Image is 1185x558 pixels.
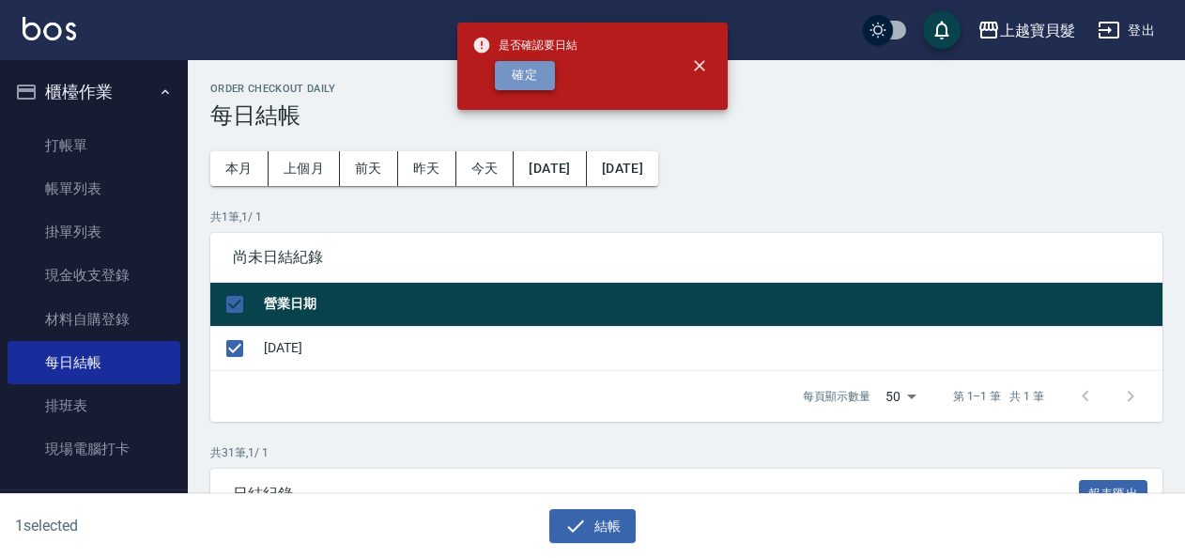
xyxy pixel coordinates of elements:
h6: 1 selected [15,514,293,537]
a: 報表匯出 [1079,484,1148,502]
button: 櫃檯作業 [8,68,180,116]
a: 材料自購登錄 [8,298,180,341]
button: 預約管理 [8,479,180,528]
button: 上越寶貝髮 [970,11,1083,50]
a: 每日結帳 [8,341,180,384]
p: 共 1 筆, 1 / 1 [210,209,1162,225]
img: Logo [23,17,76,40]
p: 共 31 筆, 1 / 1 [210,444,1162,461]
button: 結帳 [549,509,637,544]
button: 前天 [340,151,398,186]
a: 帳單列表 [8,167,180,210]
span: 是否確認要日結 [472,36,577,54]
a: 掛單列表 [8,210,180,254]
a: 打帳單 [8,124,180,167]
th: 營業日期 [259,283,1162,327]
button: 確定 [495,61,555,90]
button: 今天 [456,151,515,186]
span: 日結紀錄 [233,485,1079,504]
button: [DATE] [587,151,658,186]
a: 排班表 [8,384,180,427]
button: save [923,11,961,49]
p: 第 1–1 筆 共 1 筆 [953,388,1044,405]
button: close [679,45,720,86]
td: [DATE] [259,326,1162,370]
button: [DATE] [514,151,586,186]
a: 現場電腦打卡 [8,427,180,471]
span: 尚未日結紀錄 [233,248,1140,267]
button: 報表匯出 [1079,480,1148,509]
div: 50 [878,371,923,422]
div: 上越寶貝髮 [1000,19,1075,42]
button: 昨天 [398,151,456,186]
button: 上個月 [269,151,340,186]
h2: Order checkout daily [210,83,1162,95]
a: 現金收支登錄 [8,254,180,297]
button: 登出 [1090,13,1162,48]
h3: 每日結帳 [210,102,1162,129]
button: 本月 [210,151,269,186]
p: 每頁顯示數量 [803,388,870,405]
